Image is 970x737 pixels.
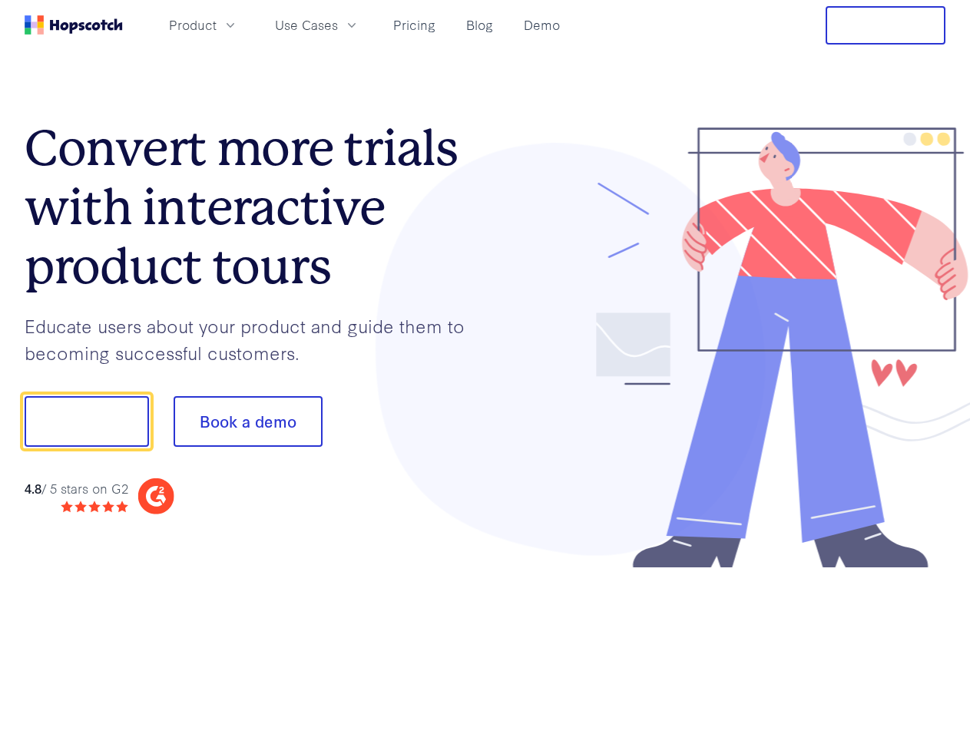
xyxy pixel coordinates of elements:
[826,6,945,45] button: Free Trial
[25,15,123,35] a: Home
[460,12,499,38] a: Blog
[25,479,41,497] strong: 4.8
[25,312,485,365] p: Educate users about your product and guide them to becoming successful customers.
[169,15,217,35] span: Product
[25,119,485,296] h1: Convert more trials with interactive product tours
[174,396,323,447] button: Book a demo
[266,12,369,38] button: Use Cases
[25,396,149,447] button: Show me!
[387,12,442,38] a: Pricing
[160,12,247,38] button: Product
[25,479,128,498] div: / 5 stars on G2
[518,12,566,38] a: Demo
[275,15,338,35] span: Use Cases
